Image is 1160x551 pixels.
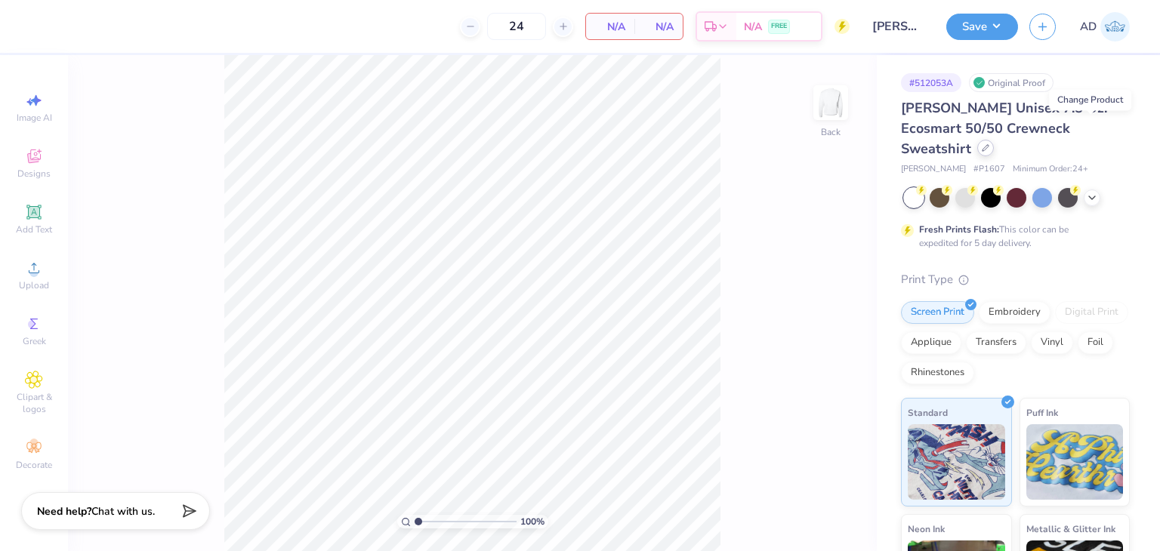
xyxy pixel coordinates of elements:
[861,11,935,42] input: Untitled Design
[1026,424,1124,500] img: Puff Ink
[816,88,846,118] img: Back
[901,331,961,354] div: Applique
[771,21,787,32] span: FREE
[901,301,974,324] div: Screen Print
[1049,89,1131,110] div: Change Product
[17,168,51,180] span: Designs
[744,19,762,35] span: N/A
[17,112,52,124] span: Image AI
[643,19,674,35] span: N/A
[973,163,1005,176] span: # P1607
[91,504,155,519] span: Chat with us.
[901,362,974,384] div: Rhinestones
[901,271,1130,288] div: Print Type
[979,301,1050,324] div: Embroidery
[487,13,546,40] input: – –
[16,223,52,235] span: Add Text
[901,73,961,92] div: # 512053A
[1026,521,1115,537] span: Metallic & Glitter Ink
[520,515,545,528] span: 100 %
[821,125,841,139] div: Back
[919,223,999,235] strong: Fresh Prints Flash:
[1100,12,1130,42] img: Anjali Dilish
[595,19,625,35] span: N/A
[969,73,1054,92] div: Original Proof
[946,14,1018,40] button: Save
[16,459,52,471] span: Decorate
[919,223,1105,250] div: This color can be expedited for 5 day delivery.
[37,504,91,519] strong: Need help?
[1080,12,1130,42] a: AD
[1078,331,1113,354] div: Foil
[1031,331,1073,354] div: Vinyl
[1080,18,1097,35] span: AD
[1013,163,1088,176] span: Minimum Order: 24 +
[8,391,60,415] span: Clipart & logos
[908,521,945,537] span: Neon Ink
[908,424,1005,500] img: Standard
[1055,301,1128,324] div: Digital Print
[901,163,966,176] span: [PERSON_NAME]
[19,279,49,291] span: Upload
[966,331,1026,354] div: Transfers
[23,335,46,347] span: Greek
[908,405,948,420] span: Standard
[1026,405,1058,420] span: Puff Ink
[901,99,1107,158] span: [PERSON_NAME] Unisex 7.8 Oz. Ecosmart 50/50 Crewneck Sweatshirt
